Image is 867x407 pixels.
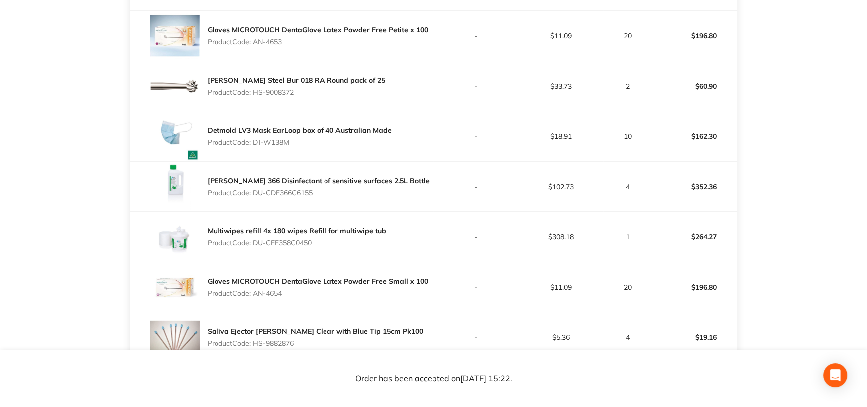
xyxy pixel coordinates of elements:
p: - [434,183,518,191]
p: Product Code: AN-4653 [208,38,428,46]
p: $60.90 [652,74,737,98]
p: 2 [604,82,651,90]
a: Gloves MICROTOUCH DentaGlove Latex Powder Free Petite x 100 [208,25,428,34]
img: Mm1vN2oyMA [150,162,200,211]
p: $196.80 [652,24,737,48]
p: Product Code: DU-CEF358C0450 [208,239,386,247]
p: 10 [604,132,651,140]
p: 4 [604,183,651,191]
p: $264.27 [652,225,737,249]
p: $196.80 [652,275,737,299]
img: bnJzb3drOQ [150,312,200,362]
img: Z2Rzb253aw [150,262,200,312]
p: $162.30 [652,124,737,148]
a: Multiwipes refill 4x 180 wipes Refill for multiwipe tub [208,226,386,235]
img: ODkzZ25qaQ [150,212,200,262]
p: Product Code: AN-4654 [208,289,428,297]
p: 4 [604,333,651,341]
img: bTk5c2toMA [150,61,200,111]
p: $19.16 [652,325,737,349]
p: $11.09 [519,32,603,40]
img: dXFsNWxucw [150,111,200,161]
p: 20 [604,32,651,40]
a: Saliva Ejector [PERSON_NAME] Clear with Blue Tip 15cm Pk100 [208,327,423,336]
p: $5.36 [519,333,603,341]
img: dWlvdjRsNg [150,11,200,61]
p: $308.18 [519,233,603,241]
a: Detmold LV3 Mask EarLoop box of 40 Australian Made [208,126,392,135]
p: - [434,32,518,40]
p: $11.09 [519,283,603,291]
a: [PERSON_NAME] Steel Bur 018 RA Round pack of 25 [208,76,385,85]
p: Product Code: DT-W138M [208,138,392,146]
p: - [434,132,518,140]
p: $102.73 [519,183,603,191]
p: $352.36 [652,175,737,199]
p: Product Code: HS-9882876 [208,339,423,347]
a: Gloves MICROTOUCH DentaGlove Latex Powder Free Small x 100 [208,277,428,286]
p: 20 [604,283,651,291]
p: $33.73 [519,82,603,90]
p: - [434,82,518,90]
p: - [434,283,518,291]
p: $18.91 [519,132,603,140]
p: Order has been accepted on [DATE] 15:22 . [355,374,512,383]
p: Product Code: HS-9008372 [208,88,385,96]
a: [PERSON_NAME] 366 Disinfectant of sensitive surfaces 2.5L Bottle [208,176,430,185]
div: Open Intercom Messenger [823,363,847,387]
p: Product Code: DU-CDF366C6155 [208,189,430,197]
p: 1 [604,233,651,241]
p: - [434,333,518,341]
p: - [434,233,518,241]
